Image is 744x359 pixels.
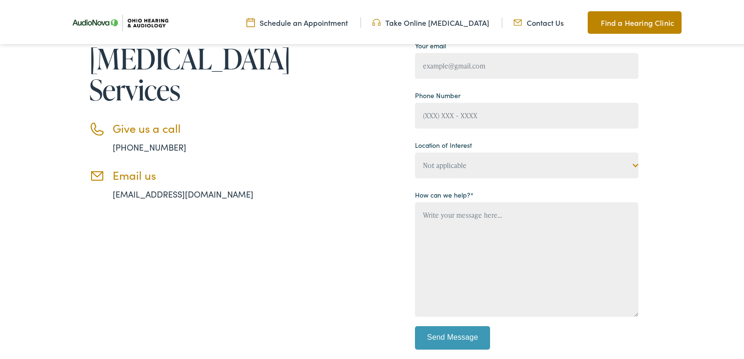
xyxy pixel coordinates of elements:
[514,15,564,26] a: Contact Us
[89,10,282,103] h1: Contact Us for [MEDICAL_DATA] Services
[588,9,682,32] a: Find a Hearing Clinic
[246,15,348,26] a: Schedule an Appointment
[372,15,489,26] a: Take Online [MEDICAL_DATA]
[113,120,282,133] h3: Give us a call
[113,139,186,151] a: [PHONE_NUMBER]
[113,186,253,198] a: [EMAIL_ADDRESS][DOMAIN_NAME]
[372,15,381,26] img: Headphones icone to schedule online hearing test in Cincinnati, OH
[415,188,474,198] label: How can we help?
[415,51,638,77] input: example@gmail.com
[415,138,472,148] label: Location of Interest
[246,15,255,26] img: Calendar Icon to schedule a hearing appointment in Cincinnati, OH
[113,167,282,180] h3: Email us
[415,39,446,49] label: Your email
[514,15,522,26] img: Mail icon representing email contact with Ohio Hearing in Cincinnati, OH
[415,89,460,99] label: Phone Number
[588,15,596,26] img: Map pin icon to find Ohio Hearing & Audiology in Cincinnati, OH
[415,101,638,127] input: (XXX) XXX - XXXX
[415,324,490,348] input: Send Message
